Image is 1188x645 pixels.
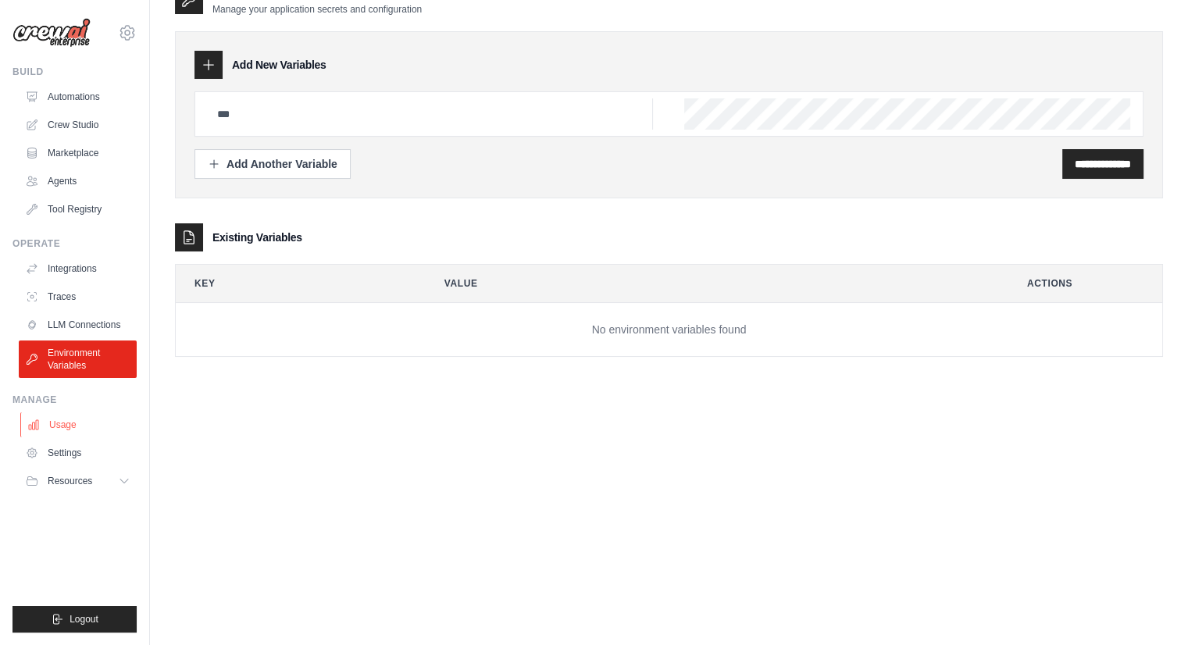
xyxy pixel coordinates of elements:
[19,84,137,109] a: Automations
[19,256,137,281] a: Integrations
[19,284,137,309] a: Traces
[194,149,351,179] button: Add Another Variable
[70,613,98,625] span: Logout
[19,169,137,194] a: Agents
[12,66,137,78] div: Build
[12,394,137,406] div: Manage
[19,141,137,166] a: Marketplace
[176,303,1162,357] td: No environment variables found
[12,237,137,250] div: Operate
[176,265,413,302] th: Key
[208,156,337,172] div: Add Another Variable
[426,265,996,302] th: Value
[19,312,137,337] a: LLM Connections
[1008,265,1162,302] th: Actions
[48,475,92,487] span: Resources
[19,469,137,494] button: Resources
[19,440,137,465] a: Settings
[232,57,326,73] h3: Add New Variables
[212,3,422,16] p: Manage your application secrets and configuration
[20,412,138,437] a: Usage
[212,230,302,245] h3: Existing Variables
[12,18,91,48] img: Logo
[19,197,137,222] a: Tool Registry
[12,606,137,633] button: Logout
[19,112,137,137] a: Crew Studio
[19,340,137,378] a: Environment Variables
